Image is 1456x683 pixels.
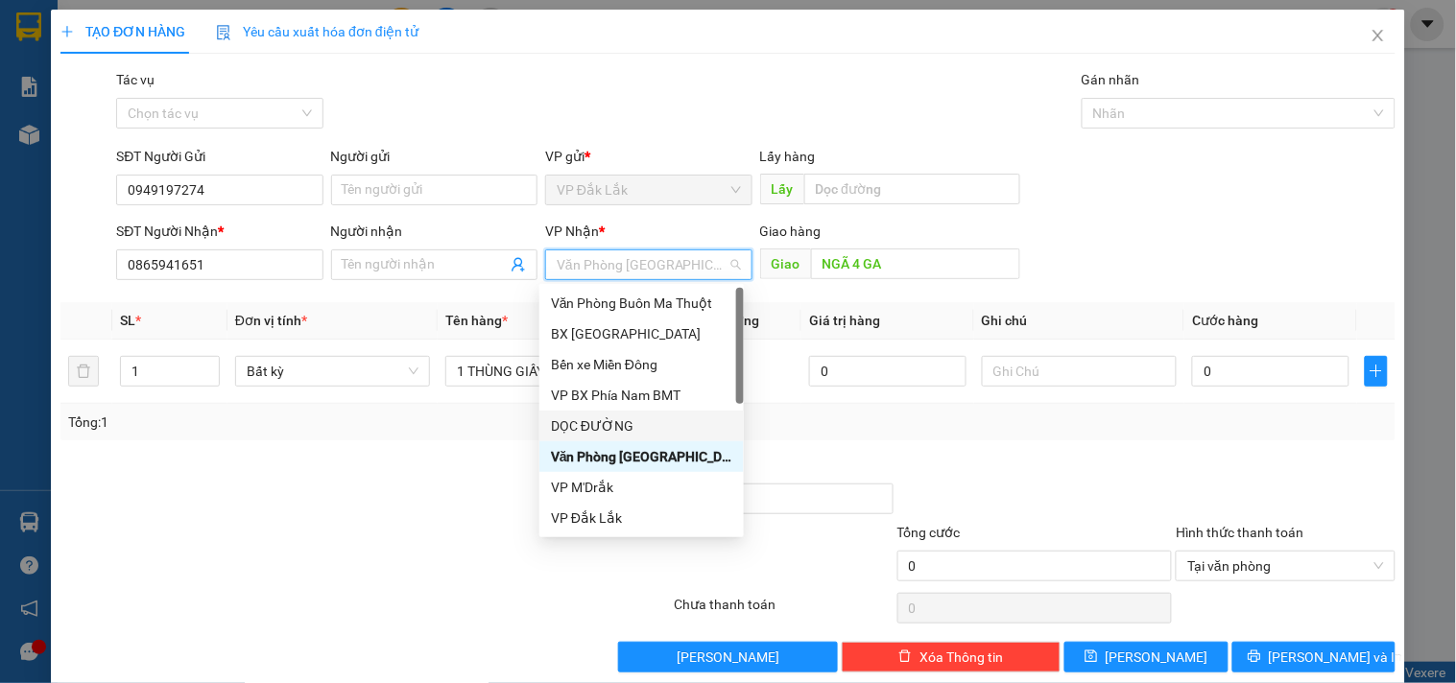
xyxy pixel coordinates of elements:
span: Giao hàng [760,224,822,239]
div: Chưa thanh toán [672,594,895,627]
span: Giá trị hàng [809,313,880,328]
span: Văn Phòng Tân Phú [557,250,740,279]
div: VP BX Phía Nam BMT [539,380,744,411]
div: VP gửi [545,146,752,167]
div: VP Đắk Lắk [539,503,744,533]
span: Lấy hàng [760,149,816,164]
span: Tổng cước [897,525,961,540]
img: icon [216,25,231,40]
label: Gán nhãn [1082,72,1140,87]
div: Bến xe Miền Đông [551,354,732,375]
div: Người nhận [331,221,537,242]
span: [PERSON_NAME] và In [1269,647,1403,668]
span: VP Nhận [545,224,599,239]
span: printer [1248,649,1261,665]
span: Tên hàng [445,313,508,328]
div: VP Đắk Lắk [551,507,732,529]
button: deleteXóa Thông tin [842,642,1061,672]
button: plus [1365,356,1388,387]
span: user-add [511,257,526,272]
div: BX Tây Ninh [539,318,744,349]
span: TẠO ĐƠN HÀNG [60,24,185,39]
input: 0 [809,356,967,387]
span: Đơn vị tính [235,313,307,328]
span: Giao [760,248,811,279]
span: plus [60,25,74,38]
span: plus [1366,364,1387,379]
div: SĐT Người Nhận [116,221,322,242]
span: SL [120,313,135,328]
span: Bất kỳ [247,357,418,386]
button: save[PERSON_NAME] [1064,642,1228,672]
span: VP Đắk Lắk [557,176,740,204]
div: SĐT Người Gửi [116,146,322,167]
label: Tác vụ [116,72,155,87]
div: VP M'Drắk [551,477,732,498]
span: Xóa Thông tin [919,647,1003,668]
label: Hình thức thanh toán [1176,525,1303,540]
button: delete [68,356,99,387]
button: printer[PERSON_NAME] và In [1232,642,1396,672]
div: Văn Phòng Buôn Ma Thuột [539,288,744,318]
div: DỌC ĐƯỜNG [539,411,744,441]
div: VP M'Drắk [539,472,744,503]
div: Văn Phòng [GEOGRAPHIC_DATA] [551,446,732,467]
span: Lấy [760,174,804,204]
input: VD: Bàn, Ghế [445,356,640,387]
span: Yêu cầu xuất hóa đơn điện tử [216,24,418,39]
span: Tại văn phòng [1187,552,1383,580]
button: [PERSON_NAME] [618,642,837,672]
span: [PERSON_NAME] [1106,647,1208,668]
div: BX [GEOGRAPHIC_DATA] [551,323,732,344]
div: Người gửi [331,146,537,167]
div: Tổng: 1 [68,412,563,433]
input: Ghi Chú [982,356,1177,387]
div: VP BX Phía Nam BMT [551,385,732,406]
span: [PERSON_NAME] [677,647,779,668]
span: save [1085,649,1098,665]
div: Bến xe Miền Đông [539,349,744,380]
div: Văn Phòng Tân Phú [539,441,744,472]
input: Dọc đường [804,174,1020,204]
div: Văn Phòng Buôn Ma Thuột [551,293,732,314]
button: Close [1351,10,1405,63]
th: Ghi chú [974,302,1184,340]
input: Dọc đường [811,248,1020,279]
span: delete [898,649,912,665]
div: DỌC ĐƯỜNG [551,415,732,436]
span: close [1371,28,1386,43]
span: Cước hàng [1192,313,1258,328]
